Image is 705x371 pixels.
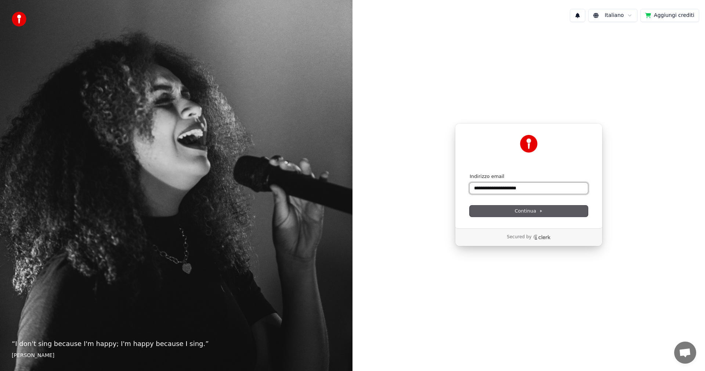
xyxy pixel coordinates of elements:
div: Aprire la chat [674,342,696,364]
span: Continua [515,208,543,214]
a: Clerk logo [533,235,551,240]
button: Aggiungi crediti [640,9,699,22]
img: youka [12,12,26,26]
p: Secured by [507,234,531,240]
footer: [PERSON_NAME] [12,352,341,359]
img: Youka [520,135,538,153]
button: Continua [470,206,588,217]
label: Indirizzo email [470,173,504,180]
p: “ I don't sing because I'm happy; I'm happy because I sing. ” [12,339,341,349]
